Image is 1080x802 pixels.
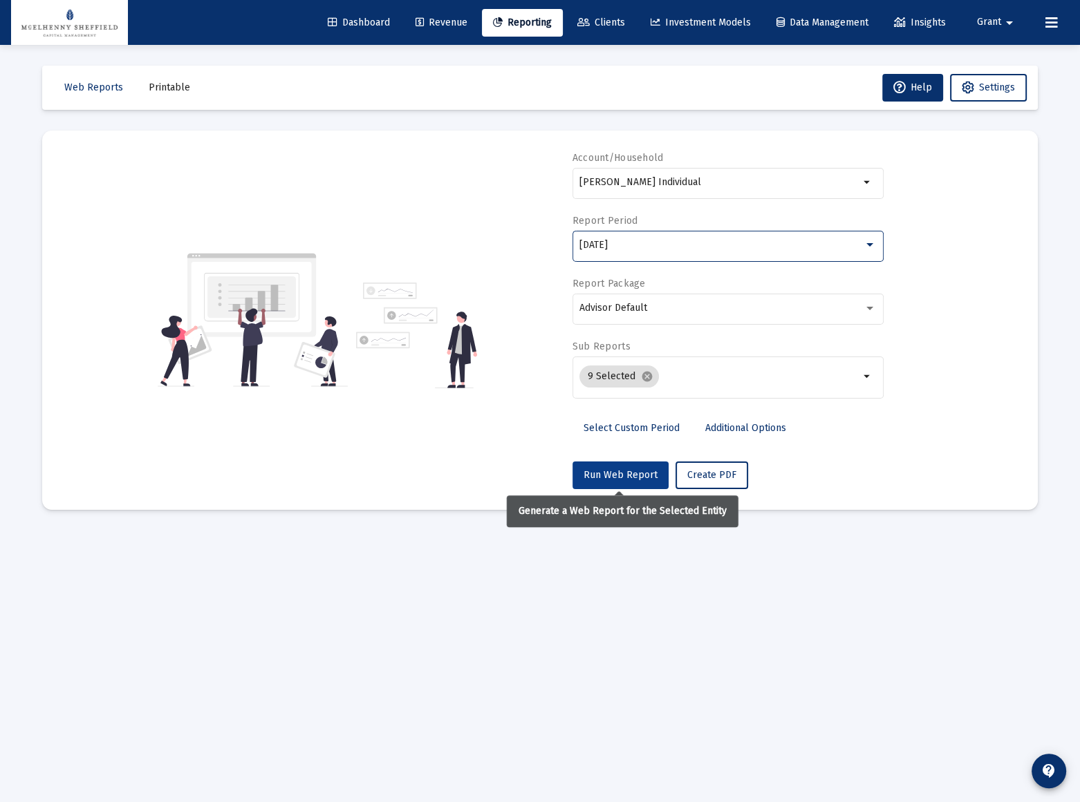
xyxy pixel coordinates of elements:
a: Insights [883,9,957,37]
a: Dashboard [317,9,401,37]
span: Investment Models [651,17,751,28]
a: Investment Models [640,9,762,37]
label: Report Package [572,278,646,289]
input: Search or select an account or household [579,177,859,188]
label: Account/Household [572,152,664,164]
img: reporting [158,251,348,388]
span: Web Reports [64,82,123,93]
button: Settings [950,74,1027,102]
a: Data Management [765,9,879,37]
span: Advisor Default [579,302,647,314]
span: Clients [577,17,625,28]
mat-chip-list: Selection [579,363,859,390]
label: Report Period [572,215,638,227]
button: Grant [960,8,1034,36]
span: Insights [894,17,946,28]
img: reporting-alt [356,283,477,388]
mat-icon: cancel [641,370,653,383]
span: Revenue [416,17,467,28]
mat-icon: contact_support [1041,763,1057,779]
span: [DATE] [579,239,608,251]
mat-icon: arrow_drop_down [859,174,876,191]
img: Dashboard [21,9,118,37]
label: Sub Reports [572,341,631,352]
span: Select Custom Period [584,422,680,434]
span: Additional Options [705,422,786,434]
button: Printable [138,74,201,102]
span: Data Management [776,17,868,28]
button: Help [882,74,943,102]
span: Create PDF [687,469,736,481]
span: Run Web Report [584,469,658,481]
button: Create PDF [676,461,748,489]
a: Revenue [404,9,478,37]
span: Grant [977,17,1001,28]
a: Clients [566,9,636,37]
button: Web Reports [53,74,134,102]
span: Settings [979,82,1015,93]
span: Help [893,82,932,93]
button: Run Web Report [572,461,669,489]
a: Reporting [482,9,563,37]
mat-icon: arrow_drop_down [1001,9,1018,37]
span: Reporting [493,17,552,28]
mat-chip: 9 Selected [579,365,659,388]
mat-icon: arrow_drop_down [859,368,876,385]
span: Dashboard [328,17,390,28]
span: Printable [149,82,190,93]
